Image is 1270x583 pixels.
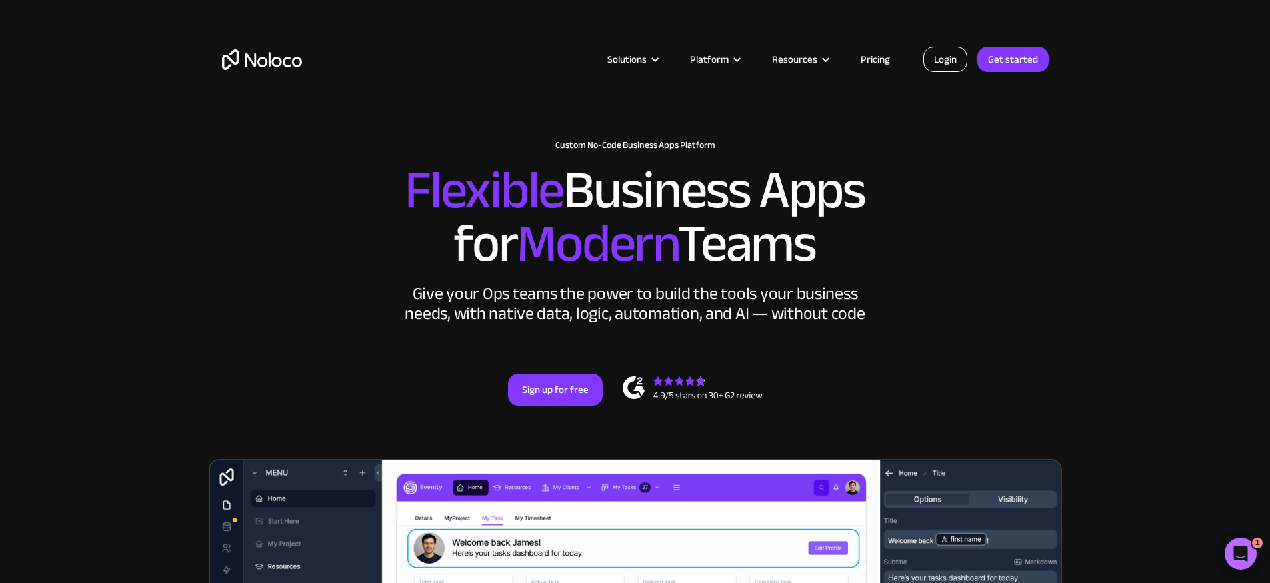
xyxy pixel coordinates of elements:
[405,141,563,240] span: Flexible
[607,51,647,68] div: Solutions
[402,284,869,324] div: Give your Ops teams the power to build the tools your business needs, with native data, logic, au...
[1252,538,1263,548] span: 1
[222,164,1049,271] h2: Business Apps for Teams
[591,51,673,68] div: Solutions
[923,47,967,72] a: Login
[844,51,907,68] a: Pricing
[755,51,844,68] div: Resources
[222,49,302,70] a: home
[690,51,729,68] div: Platform
[977,47,1049,72] a: Get started
[222,140,1049,151] h1: Custom No-Code Business Apps Platform
[508,374,603,406] a: Sign up for free
[1225,538,1257,570] iframe: Intercom live chat
[772,51,817,68] div: Resources
[517,194,677,293] span: Modern
[673,51,755,68] div: Platform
